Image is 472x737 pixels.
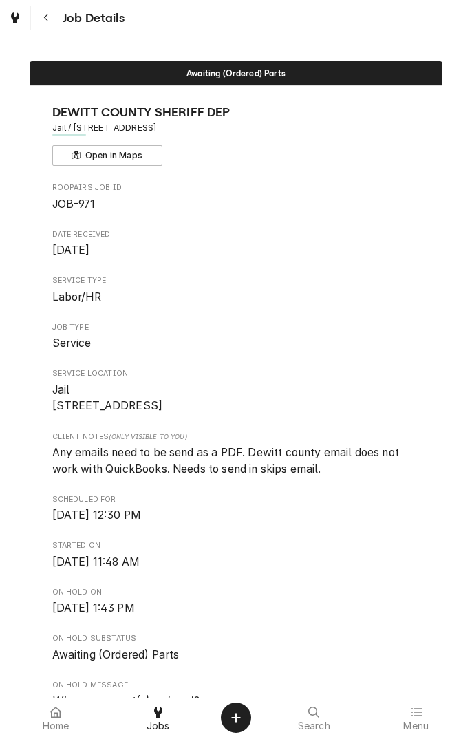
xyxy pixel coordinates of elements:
[52,693,420,725] span: On Hold Message
[52,446,403,476] span: Any emails need to be send as a PDF. Dewitt county email does not work with QuickBooks. Needs to ...
[52,242,420,259] span: Date Received
[52,382,420,414] span: Service Location
[52,555,140,568] span: [DATE] 11:48 AM
[109,433,186,440] span: (Only Visible to You)
[52,368,420,414] div: Service Location
[52,322,420,333] span: Job Type
[52,540,420,570] div: Started On
[6,701,107,734] a: Home
[52,680,420,691] span: On Hold Message
[52,275,420,305] div: Service Type
[52,335,420,352] span: Job Type
[52,290,101,303] span: Labor/HR
[108,701,209,734] a: Jobs
[147,720,170,731] span: Jobs
[52,196,420,213] span: Roopairs Job ID
[52,145,162,166] button: Open in Maps
[58,9,125,28] span: Job Details
[52,431,420,478] div: [object Object]
[52,244,90,257] span: [DATE]
[52,633,420,663] div: On Hold SubStatus
[52,694,200,707] i: When were part(s) ordered?
[52,337,92,350] span: Service
[52,494,420,524] div: Scheduled For
[43,720,69,731] span: Home
[30,61,442,85] div: Status
[52,103,420,166] div: Client Information
[3,6,28,30] a: Go to Jobs
[52,587,420,617] div: On Hold On
[52,289,420,306] span: Service Type
[52,103,420,122] span: Name
[52,275,420,286] span: Service Type
[52,322,420,352] div: Job Type
[52,601,135,615] span: [DATE] 1:43 PM
[298,720,330,731] span: Search
[52,197,96,211] span: JOB-971
[52,182,420,193] span: Roopairs Job ID
[52,445,420,477] span: [object Object]
[52,509,141,522] span: [DATE] 12:30 PM
[52,587,420,598] span: On Hold On
[52,694,287,724] span: Had wrong thermostat need 3/8 stuffing tube
[34,6,58,30] button: Navigate back
[366,701,467,734] a: Menu
[52,554,420,570] span: Started On
[52,680,420,726] div: On Hold Message
[52,507,420,524] span: Scheduled For
[186,69,286,78] span: Awaiting (Ordered) Parts
[52,182,420,212] div: Roopairs Job ID
[264,701,365,734] a: Search
[221,703,251,733] button: Create Object
[52,383,163,413] span: Jail [STREET_ADDRESS]
[403,720,429,731] span: Menu
[52,368,420,379] span: Service Location
[52,633,420,644] span: On Hold SubStatus
[52,229,420,240] span: Date Received
[52,648,180,661] span: Awaiting (Ordered) Parts
[52,494,420,505] span: Scheduled For
[52,647,420,663] span: On Hold SubStatus
[52,540,420,551] span: Started On
[52,600,420,617] span: On Hold On
[52,431,420,442] span: Client Notes
[52,229,420,259] div: Date Received
[52,122,420,134] span: Address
